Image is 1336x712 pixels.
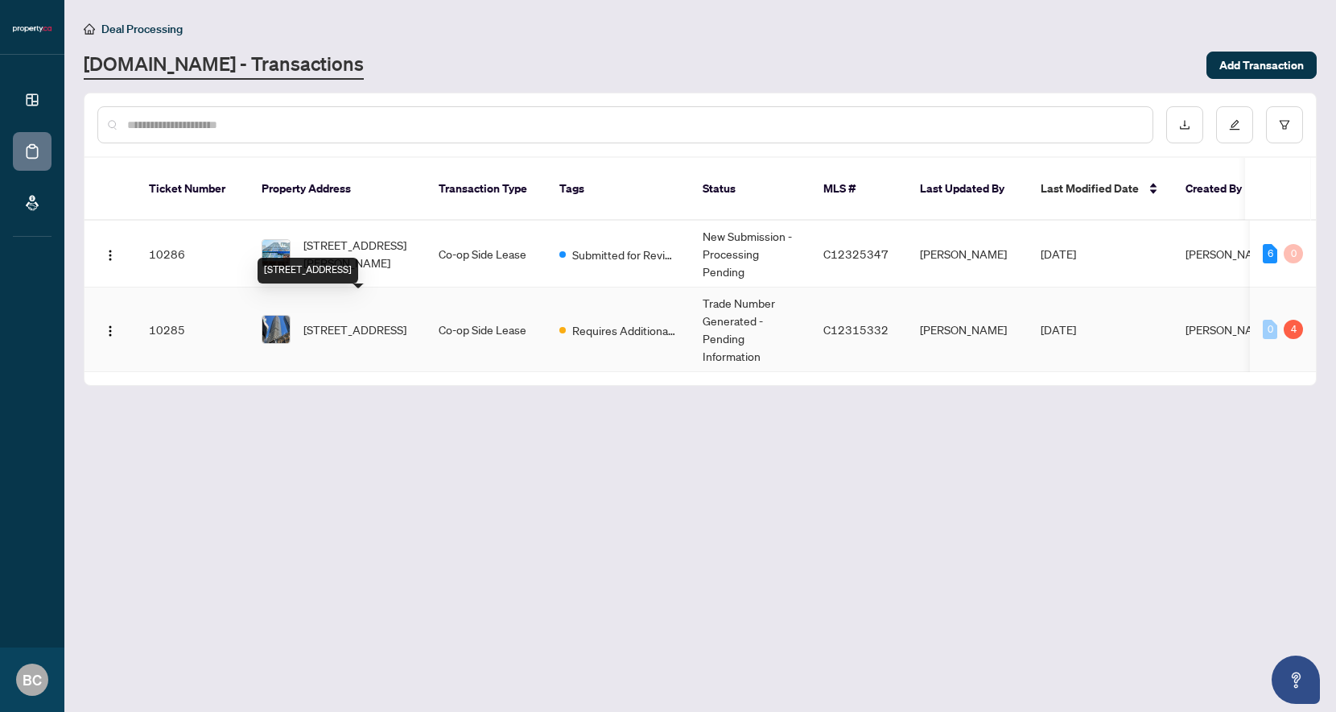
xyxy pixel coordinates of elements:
div: 6 [1263,244,1277,263]
div: 4 [1284,320,1303,339]
span: C12315332 [823,322,889,337]
button: Logo [97,317,123,342]
td: [PERSON_NAME] [907,288,1028,372]
button: edit [1216,106,1253,143]
button: filter [1266,106,1303,143]
td: Trade Number Generated - Pending Information [690,288,810,372]
span: edit [1229,119,1240,130]
span: [STREET_ADDRESS] [303,321,406,338]
td: Co-op Side Lease [426,221,546,288]
td: 10285 [136,288,249,372]
span: C12325347 [823,246,889,261]
span: [STREET_ADDRESS][PERSON_NAME] [303,236,413,271]
img: Logo [104,249,117,262]
button: download [1166,106,1203,143]
span: BC [23,669,42,691]
th: Status [690,158,810,221]
th: Tags [546,158,690,221]
a: [DOMAIN_NAME] - Transactions [84,51,364,80]
td: New Submission - Processing Pending [690,221,810,288]
span: Add Transaction [1219,52,1304,78]
span: Requires Additional Docs [572,321,677,339]
span: Deal Processing [101,22,183,36]
div: 0 [1263,320,1277,339]
span: [PERSON_NAME] [1185,322,1272,337]
th: Transaction Type [426,158,546,221]
span: [PERSON_NAME] [1185,246,1272,261]
span: home [84,23,95,35]
button: Logo [97,241,123,267]
th: Last Updated By [907,158,1028,221]
img: thumbnail-img [262,316,290,343]
td: Co-op Side Lease [426,288,546,372]
th: Property Address [249,158,426,221]
div: 0 [1284,244,1303,263]
th: Last Modified Date [1028,158,1173,221]
button: Add Transaction [1206,52,1317,79]
span: [DATE] [1041,322,1076,337]
img: thumbnail-img [262,240,290,267]
td: [PERSON_NAME] [907,221,1028,288]
span: [DATE] [1041,246,1076,261]
span: download [1179,119,1190,130]
span: Submitted for Review [572,246,677,263]
img: logo [13,24,52,34]
th: Created By [1173,158,1269,221]
th: MLS # [810,158,907,221]
td: 10286 [136,221,249,288]
button: Open asap [1272,656,1320,704]
th: Ticket Number [136,158,249,221]
span: Last Modified Date [1041,180,1139,197]
span: filter [1279,119,1290,130]
div: [STREET_ADDRESS] [258,258,358,284]
img: Logo [104,325,117,337]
